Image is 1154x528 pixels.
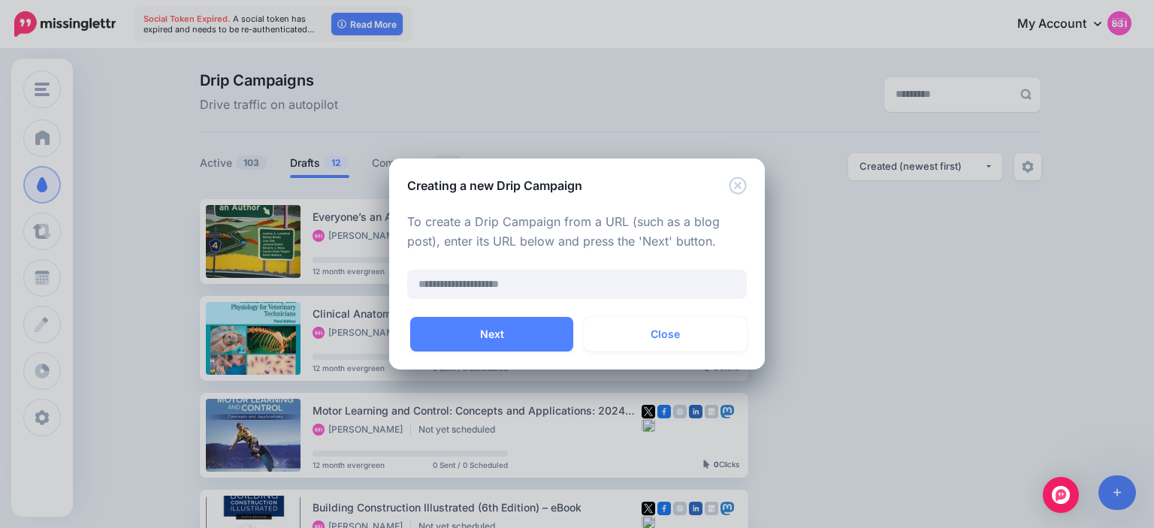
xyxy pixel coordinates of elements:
[407,213,747,252] p: To create a Drip Campaign from a URL (such as a blog post), enter its URL below and press the 'Ne...
[729,177,747,195] button: Close
[1043,477,1079,513] div: Open Intercom Messenger
[407,177,582,195] h5: Creating a new Drip Campaign
[410,317,573,351] button: Next
[584,317,747,351] button: Close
